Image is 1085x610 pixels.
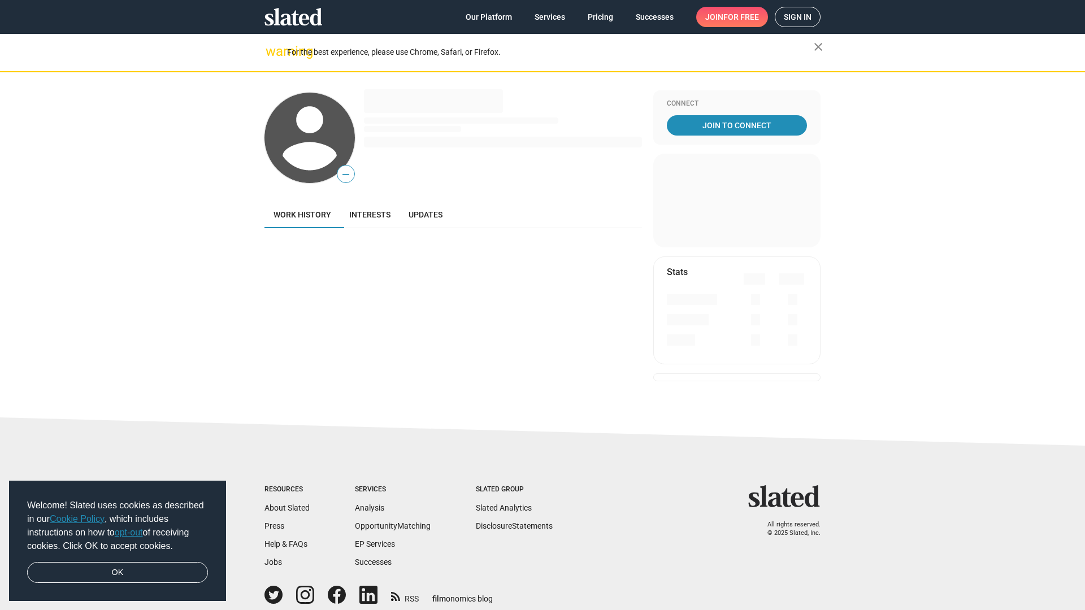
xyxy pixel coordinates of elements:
[588,7,613,27] span: Pricing
[579,7,622,27] a: Pricing
[27,499,208,553] span: Welcome! Slated uses cookies as described in our , which includes instructions on how to of recei...
[337,167,354,182] span: —
[355,557,392,567] a: Successes
[432,594,446,603] span: film
[355,503,384,512] a: Analysis
[476,485,553,494] div: Slated Group
[274,210,331,219] span: Work history
[457,7,521,27] a: Our Platform
[27,562,208,583] a: dismiss cookie message
[264,485,310,494] div: Resources
[409,210,442,219] span: Updates
[355,521,431,530] a: OpportunityMatching
[264,539,307,548] a: Help & FAQs
[264,557,282,567] a: Jobs
[287,45,814,60] div: For the best experience, please use Chrome, Safari, or Firefox.
[667,266,688,278] mat-card-title: Stats
[466,7,512,27] span: Our Platform
[784,7,811,27] span: Sign in
[264,521,284,530] a: Press
[775,7,821,27] a: Sign in
[432,585,493,604] a: filmonomics blog
[535,7,565,27] span: Services
[476,521,553,530] a: DisclosureStatements
[400,201,452,228] a: Updates
[667,99,807,108] div: Connect
[355,485,431,494] div: Services
[349,210,390,219] span: Interests
[667,115,807,136] a: Join To Connect
[340,201,400,228] a: Interests
[526,7,574,27] a: Services
[669,115,805,136] span: Join To Connect
[264,503,310,512] a: About Slated
[266,45,279,58] mat-icon: warning
[355,539,395,548] a: EP Services
[723,7,759,27] span: for free
[636,7,674,27] span: Successes
[115,528,143,537] a: opt-out
[756,521,821,537] p: All rights reserved. © 2025 Slated, Inc.
[811,40,825,54] mat-icon: close
[50,514,105,524] a: Cookie Policy
[476,503,532,512] a: Slated Analytics
[391,587,419,604] a: RSS
[9,481,226,602] div: cookieconsent
[627,7,683,27] a: Successes
[696,7,768,27] a: Joinfor free
[264,201,340,228] a: Work history
[705,7,759,27] span: Join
